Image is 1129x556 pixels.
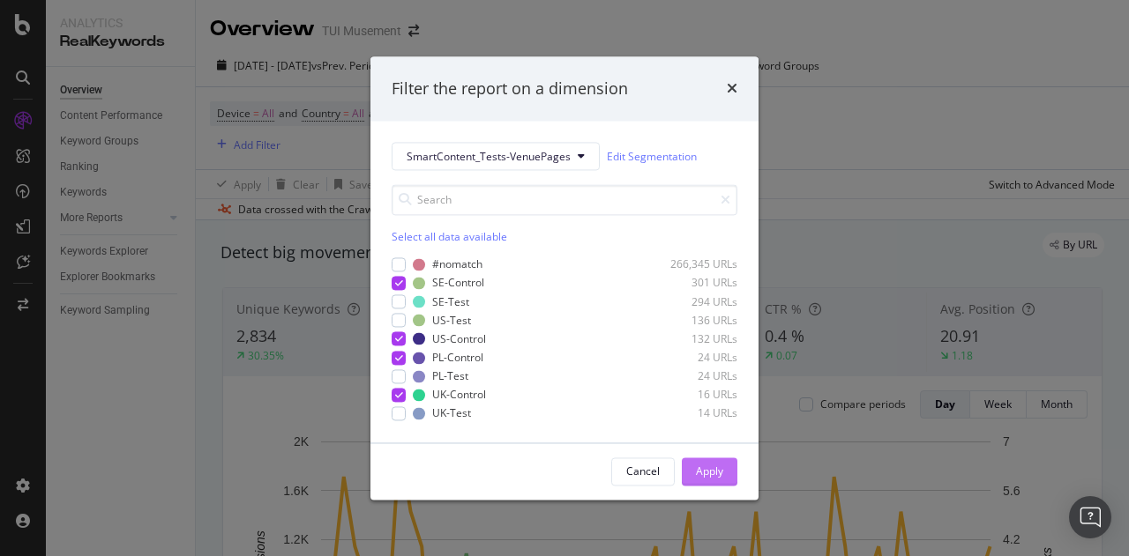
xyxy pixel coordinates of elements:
div: UK-Control [432,388,486,403]
button: SmartContent_Tests-VenuePages [392,143,600,171]
div: #nomatch [432,257,482,272]
div: US-Control [432,331,486,346]
div: UK-Test [432,406,471,421]
div: 294 URLs [651,294,737,309]
input: Search [392,185,737,216]
div: Select all data available [392,230,737,245]
span: SmartContent_Tests-VenuePages [407,149,571,164]
div: 24 URLs [651,350,737,365]
div: 14 URLs [651,406,737,421]
button: Cancel [611,457,675,486]
div: SE-Control [432,276,484,291]
div: Cancel [626,463,660,478]
div: Filter the report on a dimension [392,78,628,100]
div: PL-Control [432,350,483,365]
div: US-Test [432,313,471,328]
button: Apply [682,457,737,486]
div: 301 URLs [651,276,737,291]
div: 266,345 URLs [651,257,737,272]
div: 16 URLs [651,388,737,403]
a: Edit Segmentation [607,147,697,166]
div: Apply [696,463,723,478]
div: 136 URLs [651,313,737,328]
div: PL-Test [432,369,468,384]
div: SE-Test [432,294,469,309]
div: 132 URLs [651,331,737,346]
div: modal [370,56,759,500]
div: Open Intercom Messenger [1069,496,1111,538]
div: times [727,78,737,100]
div: 24 URLs [651,369,737,384]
